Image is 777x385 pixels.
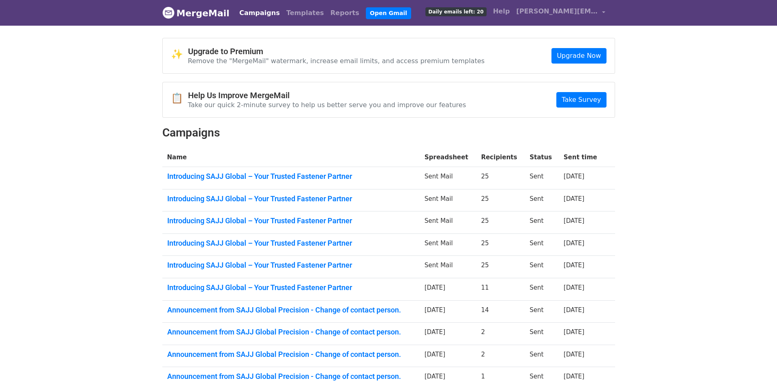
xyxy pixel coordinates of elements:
h4: Help Us Improve MergeMail [188,90,466,100]
h2: Campaigns [162,126,615,140]
th: Spreadsheet [420,148,476,167]
span: 📋 [171,92,188,104]
a: [DATE] [564,306,584,314]
td: Sent [525,300,558,323]
a: Open Gmail [366,7,411,19]
a: Take Survey [556,92,606,108]
a: [DATE] [564,351,584,358]
td: Sent [525,211,558,234]
td: 25 [476,167,525,189]
td: Sent [525,167,558,189]
td: 25 [476,211,525,234]
a: Announcement from SAJJ Global Precision - Change of contact person. [167,372,415,381]
td: Sent [525,233,558,256]
td: 14 [476,300,525,323]
a: [DATE] [564,195,584,202]
a: [DATE] [564,328,584,336]
img: MergeMail logo [162,7,175,19]
span: Daily emails left: 20 [425,7,486,16]
a: [DATE] [564,240,584,247]
td: Sent [525,345,558,367]
p: Take our quick 2-minute survey to help us better serve you and improve our features [188,101,466,109]
td: 25 [476,189,525,211]
a: Announcement from SAJJ Global Precision - Change of contact person. [167,328,415,337]
td: Sent [525,189,558,211]
td: Sent Mail [420,256,476,278]
a: [DATE] [564,217,584,224]
a: Introducing SAJJ Global – Your Trusted Fastener Partner [167,261,415,270]
td: Sent [525,323,558,345]
a: Introducing SAJJ Global – Your Trusted Fastener Partner [167,239,415,248]
th: Recipients [476,148,525,167]
th: Status [525,148,558,167]
a: [DATE] [564,262,584,269]
a: Reports [327,5,363,21]
td: 25 [476,233,525,256]
a: Introducing SAJJ Global – Your Trusted Fastener Partner [167,216,415,225]
a: Daily emails left: 20 [422,3,489,20]
a: [DATE] [564,284,584,291]
a: Announcement from SAJJ Global Precision - Change of contact person. [167,306,415,315]
td: Sent Mail [420,233,476,256]
td: [DATE] [420,278,476,301]
th: Name [162,148,420,167]
a: Templates [283,5,327,21]
td: [DATE] [420,345,476,367]
a: [DATE] [564,373,584,380]
a: Help [490,3,513,20]
h4: Upgrade to Premium [188,46,485,56]
a: Upgrade Now [551,48,606,64]
td: Sent Mail [420,167,476,189]
td: 11 [476,278,525,301]
th: Sent time [559,148,604,167]
td: Sent Mail [420,211,476,234]
td: [DATE] [420,300,476,323]
a: Introducing SAJJ Global – Your Trusted Fastener Partner [167,283,415,292]
a: Announcement from SAJJ Global Precision - Change of contact person. [167,350,415,359]
p: Remove the "MergeMail" watermark, increase email limits, and access premium templates [188,57,485,65]
span: ✨ [171,48,188,60]
a: Campaigns [236,5,283,21]
a: Introducing SAJJ Global – Your Trusted Fastener Partner [167,172,415,181]
a: MergeMail [162,4,230,22]
td: 25 [476,256,525,278]
td: [DATE] [420,323,476,345]
a: Introducing SAJJ Global – Your Trusted Fastener Partner [167,194,415,203]
a: [PERSON_NAME][EMAIL_ADDRESS][DOMAIN_NAME] [513,3,609,22]
td: Sent [525,256,558,278]
td: 2 [476,345,525,367]
td: Sent [525,278,558,301]
td: Sent Mail [420,189,476,211]
td: 2 [476,323,525,345]
span: [PERSON_NAME][EMAIL_ADDRESS][DOMAIN_NAME] [516,7,598,16]
a: [DATE] [564,173,584,180]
